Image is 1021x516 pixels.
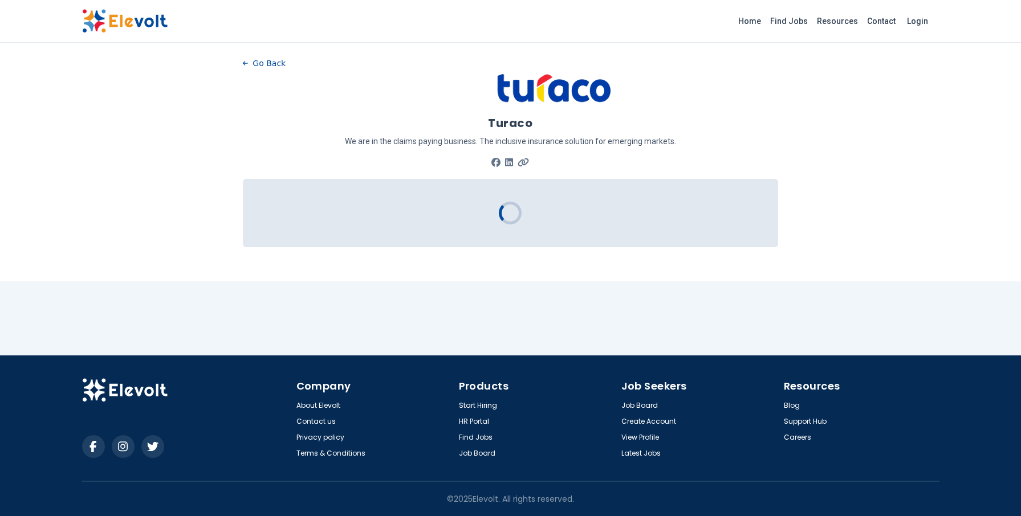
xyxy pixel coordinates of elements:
a: Login [900,10,935,32]
a: Find Jobs [459,433,493,442]
a: Create Account [621,417,676,426]
a: Resources [812,12,863,30]
a: Home [734,12,766,30]
a: Support Hub [784,417,827,426]
h4: Job Seekers [621,378,777,394]
a: Privacy policy [296,433,344,442]
h4: Products [459,378,615,394]
a: Find Jobs [766,12,812,30]
p: We are in the claims paying business. The inclusive insurance solution for emerging markets. [243,136,778,147]
h1: Turaco [488,115,532,131]
a: Contact us [296,417,336,426]
a: About Elevolt [296,401,340,410]
a: Blog [784,401,800,410]
p: © 2025 Elevolt. All rights reserved. [447,493,574,505]
h4: Company [296,378,452,394]
button: Go Back [243,55,286,72]
a: View Profile [621,433,659,442]
a: Latest Jobs [621,449,661,458]
a: Contact [863,12,900,30]
a: Start Hiring [459,401,497,410]
a: Careers [784,433,811,442]
a: HR Portal [459,417,489,426]
a: Job Board [459,449,495,458]
a: Job Board [621,401,658,410]
div: Loading... [499,202,522,224]
img: Turaco [493,72,625,106]
img: Elevolt [82,9,168,33]
h4: Resources [784,378,939,394]
a: Terms & Conditions [296,449,365,458]
img: Elevolt [82,378,168,402]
